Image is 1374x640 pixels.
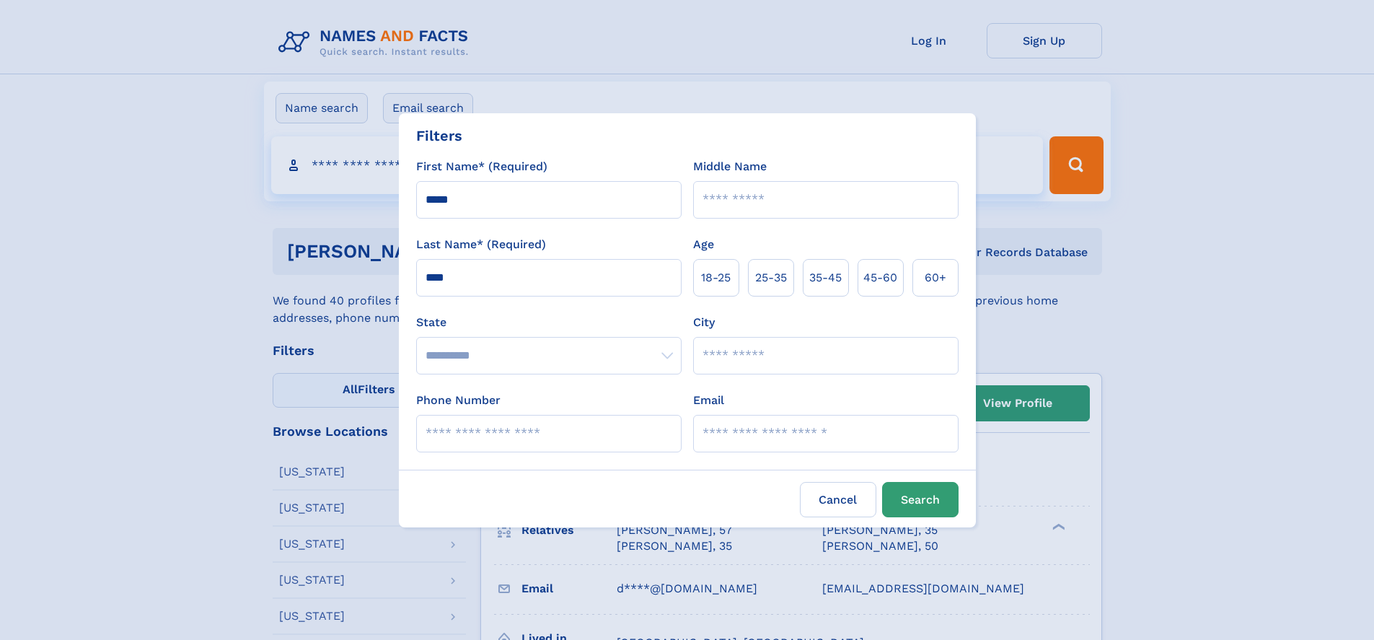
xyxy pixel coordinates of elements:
span: 45‑60 [863,269,897,286]
label: Phone Number [416,392,501,409]
label: First Name* (Required) [416,158,547,175]
span: 60+ [925,269,946,286]
span: 35‑45 [809,269,842,286]
label: State [416,314,682,331]
label: Age [693,236,714,253]
label: Email [693,392,724,409]
label: Cancel [800,482,876,517]
div: Filters [416,125,462,146]
label: City [693,314,715,331]
span: 18‑25 [701,269,731,286]
span: 25‑35 [755,269,787,286]
button: Search [882,482,959,517]
label: Middle Name [693,158,767,175]
label: Last Name* (Required) [416,236,546,253]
